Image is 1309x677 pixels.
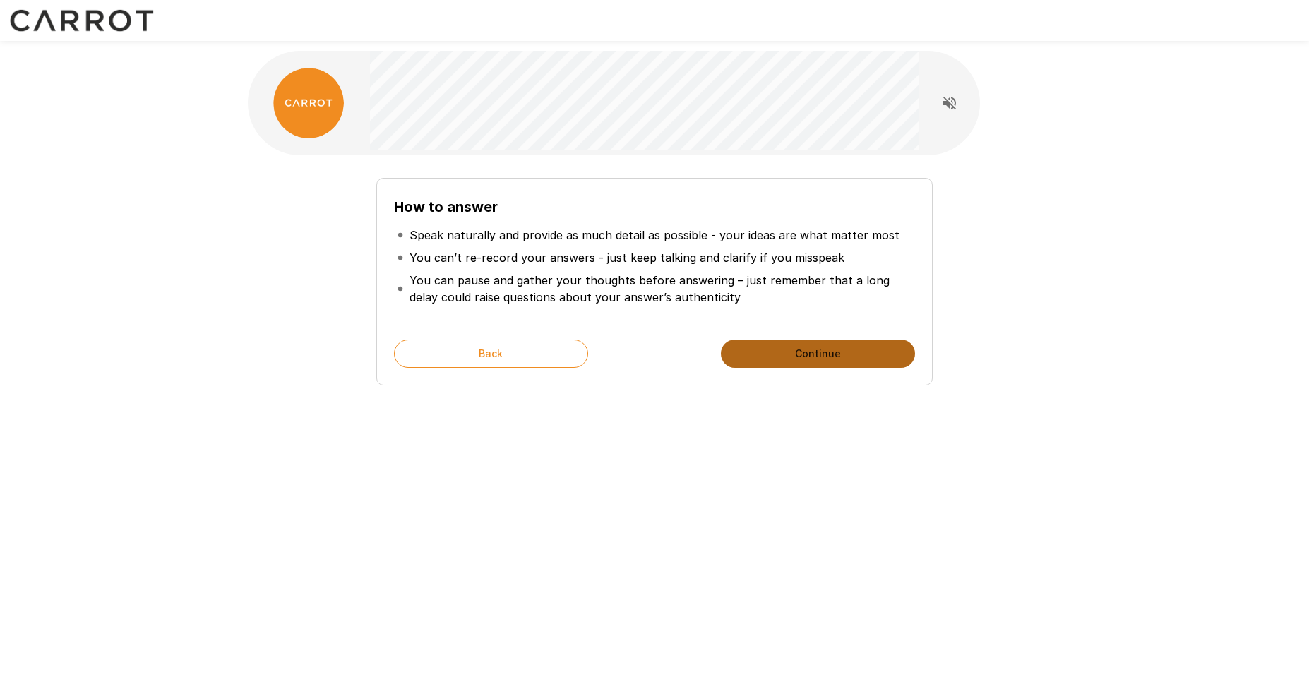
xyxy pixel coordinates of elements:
button: Read questions aloud [936,89,964,117]
button: Back [394,340,588,368]
p: You can’t re-record your answers - just keep talking and clarify if you misspeak [410,249,844,266]
p: You can pause and gather your thoughts before answering – just remember that a long delay could r... [410,272,912,306]
b: How to answer [394,198,498,215]
button: Continue [721,340,915,368]
img: carrot_logo.png [273,68,344,138]
p: Speak naturally and provide as much detail as possible - your ideas are what matter most [410,227,899,244]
